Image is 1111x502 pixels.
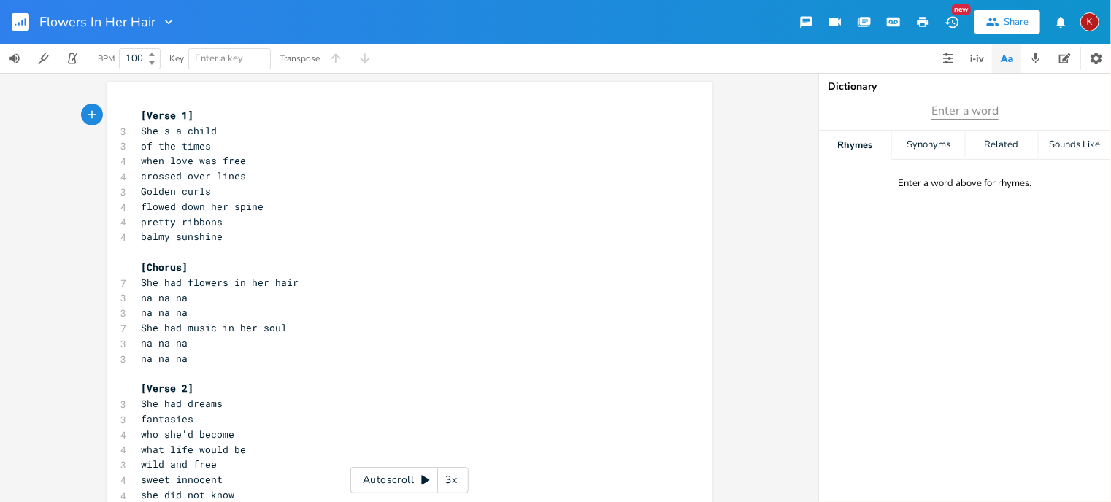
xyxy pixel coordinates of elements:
span: Golden curls [142,185,212,198]
span: Flowers In Her Hair [39,15,155,28]
div: Enter a word above for rhymes. [899,177,1032,190]
span: pretty ribbons [142,215,223,228]
span: [Verse 2] [142,382,194,395]
span: when love was free [142,154,247,167]
button: Share [974,10,1040,34]
div: kerynlee24 [1080,12,1099,31]
span: Enter a key [195,52,243,65]
div: Autoscroll [350,467,469,493]
div: New [952,4,971,15]
button: New [937,9,966,35]
span: na na na [142,352,188,365]
span: crossed over lines [142,169,247,182]
div: 3x [438,467,464,493]
span: Enter a word [931,103,999,120]
span: [Chorus] [142,260,188,274]
div: Share [1004,15,1029,28]
span: flowed down her spine [142,200,264,213]
div: Dictionary [828,82,1102,92]
span: She had music in her soul [142,321,288,334]
span: sweet innocent [142,473,223,486]
div: Rhymes [819,131,891,160]
div: Related [966,131,1038,160]
span: na na na [142,336,188,350]
span: wild and free [142,457,218,471]
span: She's a child [142,124,218,137]
span: fantasies [142,412,194,425]
span: [Verse 1] [142,109,194,122]
span: She had dreams [142,397,223,410]
span: She had flowers in her hair [142,276,299,289]
span: she did not know [142,488,235,501]
button: K [1080,5,1099,39]
span: of the times [142,139,212,152]
div: BPM [98,55,115,63]
div: Synonyms [892,131,964,160]
div: Key [169,54,184,63]
span: what life would be [142,443,247,456]
span: na na na [142,306,188,319]
div: Sounds Like [1039,131,1111,160]
div: Transpose [280,54,320,63]
span: who she'd become [142,428,235,441]
span: na na na [142,291,188,304]
span: balmy sunshine [142,230,223,243]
